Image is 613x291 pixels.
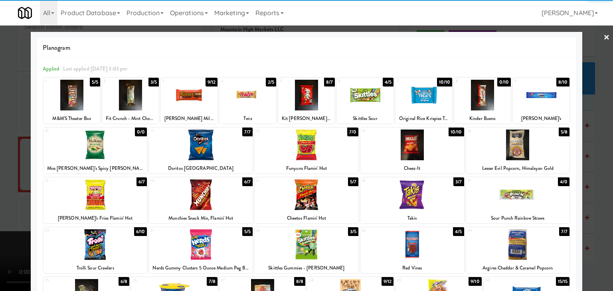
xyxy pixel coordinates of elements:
div: 58/7Kit [PERSON_NAME] Size [278,78,335,124]
div: 206/10Trolli Sour Crawlers [44,227,147,273]
div: [PERSON_NAME]'s Fries Flamin' Hot [45,213,146,223]
div: 98/10[PERSON_NAME]'s [513,78,569,124]
div: 6/7 [136,177,147,186]
div: 3/7 [453,177,464,186]
div: 15/15 [556,277,570,286]
div: Funyuns Flamin' Hot [255,163,358,173]
div: Kit [PERSON_NAME] Size [279,114,334,124]
div: Skittles Sour [338,114,392,124]
div: Skittles Gummies - [PERSON_NAME] [255,263,358,273]
div: Twix [219,114,276,124]
div: 3/5 [148,78,159,87]
div: Sour Punch Rainbow Straws [466,213,570,223]
div: 9 [514,78,541,85]
div: 8 [456,78,482,85]
div: [PERSON_NAME]'s [514,114,568,124]
div: 156/7[PERSON_NAME]'s Fries Flamin' Hot [44,177,147,223]
div: Red Vines [360,263,464,273]
div: 25 [45,277,87,284]
div: Trolli Sour Crawlers [45,263,146,273]
div: 1 [45,78,72,85]
div: 234/5Red Vines [360,227,464,273]
div: Kit [PERSON_NAME] Size [278,114,335,124]
div: 223/5Skittles Gummies - [PERSON_NAME] [255,227,358,273]
div: 29 [397,277,439,284]
div: Trolli Sour Crawlers [44,263,147,273]
div: Original Rice Krispies Treat, [PERSON_NAME] [395,114,452,124]
div: Fit Crunch - Mint Chocolate Chip [102,114,159,124]
div: 20 [45,227,95,234]
div: Takis [360,213,464,223]
div: 10/10 [437,78,453,87]
div: 5 [280,78,306,85]
div: 19 [468,177,518,184]
div: 6/7 [242,177,253,186]
div: 0/0 [135,128,147,136]
div: 24 [468,227,518,234]
div: 12 [256,128,306,134]
span: Applied [43,65,60,73]
div: 15 [45,177,95,184]
div: 6 [338,78,365,85]
div: Miss [PERSON_NAME]'s Spicy [PERSON_NAME] Pickle [44,163,147,173]
div: Cheez-It [362,163,463,173]
div: 215/5Nerds Gummy Clusters 5 Ounce Medium Peg Bag [149,227,253,273]
div: Sour Punch Rainbow Straws [467,213,569,223]
div: 22 [256,227,306,234]
div: 145/8Lesser Evil Popcorn, Himalayan Gold [466,128,570,173]
div: 194/0Sour Punch Rainbow Straws [466,177,570,223]
div: [PERSON_NAME]'s Fries Flamin' Hot [44,213,147,223]
div: 0/10 [497,78,511,87]
div: Kinder Bueno [455,114,510,124]
div: 30 [485,277,527,284]
div: 8/8 [294,277,305,286]
div: Cheetos Flamin' Hot [255,213,358,223]
div: 16 [150,177,201,184]
div: 9/12 [382,277,394,286]
div: 80/10Kinder Bueno [454,78,511,124]
div: Kinder Bueno [454,114,511,124]
div: 5/7 [348,177,358,186]
div: 10/10 [449,128,464,136]
div: 100/0Miss [PERSON_NAME]'s Spicy [PERSON_NAME] Pickle [44,128,147,173]
a: × [603,26,610,50]
div: Argires Cheddar & Caramel Popcorn [467,263,569,273]
div: 3/5 [348,227,358,236]
div: Nerds Gummy Clusters 5 Ounce Medium Peg Bag [150,263,251,273]
div: 117/7Doritos [GEOGRAPHIC_DATA] [149,128,253,173]
div: 18 [362,177,412,184]
div: 9/12 [206,78,218,87]
div: [PERSON_NAME]'s [513,114,569,124]
div: 175/7Cheetos Flamin' Hot [255,177,358,223]
span: Last applied [DATE] 3:03 pm [63,65,127,73]
div: M&M'S Theater Box [45,114,99,124]
div: Skittles Gummies - [PERSON_NAME] [256,263,357,273]
div: Skittles Sour [337,114,394,124]
div: Argires Cheddar & Caramel Popcorn [466,263,570,273]
div: 28 [309,277,350,284]
div: 8/7 [324,78,335,87]
div: Doritos [GEOGRAPHIC_DATA] [149,163,253,173]
div: 8/10 [556,78,569,87]
div: 127/0Funyuns Flamin' Hot [255,128,358,173]
div: Doritos [GEOGRAPHIC_DATA] [150,163,251,173]
div: Original Rice Krispies Treat, [PERSON_NAME] [397,114,451,124]
div: 7/0 [347,128,358,136]
div: 710/10Original Rice Krispies Treat, [PERSON_NAME] [395,78,452,124]
div: Red Vines [362,263,463,273]
div: 183/7Takis [360,177,464,223]
div: 247/7Argires Cheddar & Caramel Popcorn [466,227,570,273]
div: Miss [PERSON_NAME]'s Spicy [PERSON_NAME] Pickle [45,163,146,173]
div: Munchies Snack Mix, Flamin' Hot [150,213,251,223]
div: 14 [468,128,518,134]
div: 1310/10Cheez-It [360,128,464,173]
div: 3 [162,78,189,85]
div: Munchies Snack Mix, Flamin' Hot [149,213,253,223]
div: 42/5Twix [219,78,276,124]
div: 64/5Skittles Sour [337,78,394,124]
div: 21 [150,227,201,234]
div: Nerds Gummy Clusters 5 Ounce Medium Peg Bag [149,263,253,273]
div: 26 [133,277,174,284]
div: 13 [362,128,412,134]
div: Lesser Evil Popcorn, Himalayan Gold [466,163,570,173]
